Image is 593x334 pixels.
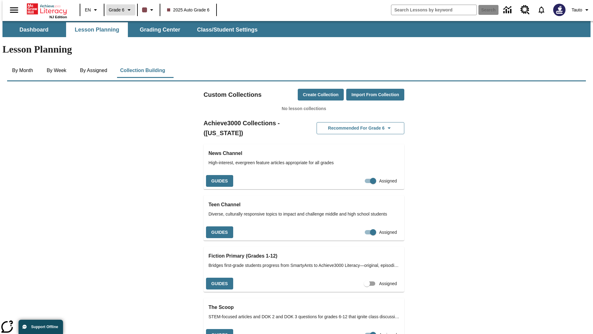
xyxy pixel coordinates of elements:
[517,2,533,18] a: Resource Center, Will open in new tab
[208,303,399,312] h3: The Scoop
[27,2,67,19] div: Home
[204,105,404,112] p: No lesson collections
[85,7,91,13] span: EN
[109,7,124,13] span: Grade 6
[197,26,258,33] span: Class/Student Settings
[82,4,102,15] button: Language: EN, Select a language
[204,90,262,100] h2: Custom Collections
[19,320,63,334] button: Support Offline
[206,278,233,290] button: Guides
[533,2,549,18] a: Notifications
[2,44,591,55] h1: Lesson Planning
[106,4,135,15] button: Grade: Grade 6, Select a grade
[549,2,569,18] button: Select a new avatar
[208,211,399,217] span: Diverse, culturally responsive topics to impact and challenge middle and high school students
[66,22,128,37] button: Lesson Planning
[206,226,233,238] button: Guides
[208,314,399,320] span: STEM-focused articles and DOK 2 and DOK 3 questions for grades 6-12 that ignite class discussions...
[19,26,48,33] span: Dashboard
[379,229,397,236] span: Assigned
[2,22,263,37] div: SubNavbar
[206,175,233,187] button: Guides
[2,21,591,37] div: SubNavbar
[41,63,72,78] button: By Week
[192,22,263,37] button: Class/Student Settings
[49,15,67,19] span: NJ Edition
[208,160,399,166] span: High-interest, evergreen feature articles appropriate for all grades
[129,22,191,37] button: Grading Center
[208,262,399,269] span: Bridges first-grade students progress from SmartyAnts to Achieve3000 Literacy—original, episodic ...
[379,178,397,184] span: Assigned
[140,26,180,33] span: Grading Center
[140,4,158,15] button: Class color is dark brown. Change class color
[208,252,399,260] h3: Fiction Primary (Grades 1-12)
[3,22,65,37] button: Dashboard
[317,122,404,134] button: Recommended for Grade 6
[569,4,593,15] button: Profile/Settings
[572,7,582,13] span: Tauto
[75,63,112,78] button: By Assigned
[204,118,304,138] h2: Achieve3000 Collections - ([US_STATE])
[5,1,23,19] button: Open side menu
[75,26,119,33] span: Lesson Planning
[208,200,399,209] h3: Teen Channel
[500,2,517,19] a: Data Center
[7,63,38,78] button: By Month
[298,89,344,101] button: Create Collection
[31,325,58,329] span: Support Offline
[167,7,210,13] span: 2025 Auto Grade 6
[379,280,397,287] span: Assigned
[391,5,477,15] input: search field
[346,89,404,101] button: Import from Collection
[27,3,67,15] a: Home
[115,63,170,78] button: Collection Building
[208,149,399,158] h3: News Channel
[553,4,566,16] img: Avatar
